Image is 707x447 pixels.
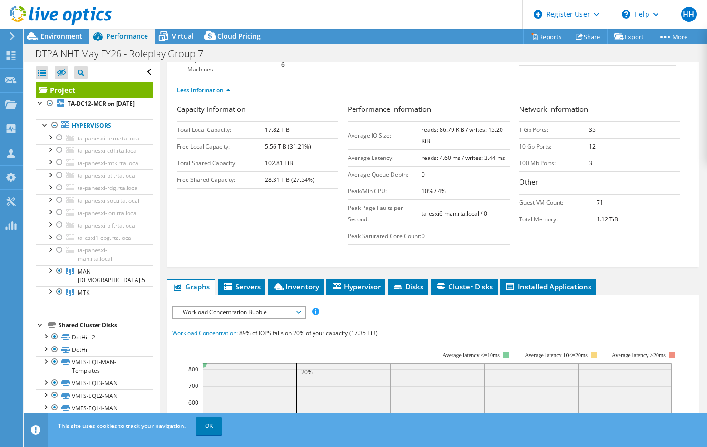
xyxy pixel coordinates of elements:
[177,121,265,138] td: Total Local Capacity:
[265,126,290,134] b: 17.82 TiB
[348,183,421,199] td: Peak/Min CPU:
[177,86,231,94] a: Less Information
[525,352,588,358] tspan: Average latency 10<=20ms
[239,329,378,337] span: 89% of IOPS falls on 20% of your capacity (17.35 TiB)
[301,368,313,376] text: 20%
[78,134,141,142] span: ta-panesxi-brm.rta.local
[223,282,261,291] span: Servers
[106,31,148,40] span: Performance
[519,155,589,171] td: 100 Mb Ports:
[519,121,589,138] td: 1 Gb Ports:
[519,138,589,155] td: 10 Gb Ports:
[78,159,140,167] span: ta-panesxi-mtk.rta.local
[422,154,505,162] b: reads: 4.60 ms / writes: 3.44 ms
[597,215,618,223] b: 1.12 TiB
[348,228,421,244] td: Peak Saturated Core Count:
[36,402,153,414] a: VMFS-EQL4-MAN
[78,184,139,192] span: ta-panesxi-rdg.rta.local
[40,31,82,40] span: Environment
[36,169,153,182] a: ta-panesxi-btl.rta.local
[422,170,425,179] b: 0
[36,194,153,207] a: ta-panesxi-sou.rta.local
[435,282,493,291] span: Cluster Disks
[188,382,198,390] text: 700
[36,331,153,343] a: DotHill-2
[331,282,381,291] span: Hypervisor
[36,286,153,298] a: MTK
[523,29,569,44] a: Reports
[36,219,153,231] a: ta-panesxi-blf.rta.local
[177,104,338,117] h3: Capacity Information
[58,422,186,430] span: This site uses cookies to track your navigation.
[607,29,651,44] a: Export
[622,10,630,19] svg: \n
[273,282,319,291] span: Inventory
[505,282,591,291] span: Installed Applications
[78,221,137,229] span: ta-panesxi-blf.rta.local
[177,138,265,155] td: Free Local Capacity:
[422,187,446,195] b: 10% / 4%
[78,209,138,217] span: ta-panesxi-lon.rta.local
[519,104,680,117] h3: Network Information
[177,171,265,188] td: Free Shared Capacity:
[36,82,153,98] a: Project
[589,142,596,150] b: 12
[36,356,153,377] a: VMFS-EQL-MAN-Templates
[348,166,421,183] td: Average Queue Depth:
[36,377,153,389] a: VMFS-EQL3-MAN
[36,132,153,144] a: ta-panesxi-brm.rta.local
[78,234,133,242] span: ta-esxi1-cbg.rta.local
[36,244,153,265] a: ta-panesxi-man.rta.local
[36,389,153,402] a: VMFS-EQL2-MAN
[348,104,509,117] h3: Performance Information
[651,29,695,44] a: More
[78,288,89,297] span: MTK
[612,352,666,358] text: Average latency >20ms
[36,265,153,286] a: MAN 6.5
[78,268,145,284] span: MAN [DEMOGRAPHIC_DATA].5
[31,49,218,59] h1: DTPA NHT May FY26 - Roleplay Group 7
[265,159,293,167] b: 102.81 TiB
[172,282,210,291] span: Graphs
[348,121,421,149] td: Average IO Size:
[78,197,139,205] span: ta-panesxi-sou.rta.local
[59,319,153,331] div: Shared Cluster Disks
[569,29,608,44] a: Share
[393,282,423,291] span: Disks
[36,207,153,219] a: ta-panesxi-lon.rta.local
[177,155,265,171] td: Total Shared Capacity:
[519,211,597,228] td: Total Memory:
[188,398,198,407] text: 600
[217,31,261,40] span: Cloud Pricing
[78,147,138,155] span: ta-panesxi-cdf.rta.local
[589,159,592,167] b: 3
[265,176,314,184] b: 28.31 TiB (27.54%)
[589,126,596,134] b: 35
[36,144,153,157] a: ta-panesxi-cdf.rta.local
[281,60,285,69] b: 6
[681,7,697,22] span: HH
[422,232,425,240] b: 0
[36,98,153,110] a: TA-DC12-MCR on [DATE]
[265,142,311,150] b: 5.56 TiB (31.21%)
[36,182,153,194] a: ta-panesxi-rdg.rta.local
[177,55,281,74] label: Physical Servers and Virtual Machines
[348,149,421,166] td: Average Latency:
[597,199,603,207] b: 71
[519,177,680,189] h3: Other
[348,199,421,228] td: Peak Page Faults per Second:
[78,246,112,263] span: ta-panesxi-man.rta.local
[78,171,137,179] span: ta-panesxi-btl.rta.local
[172,31,194,40] span: Virtual
[196,417,222,435] a: OK
[36,344,153,356] a: DotHill
[36,232,153,244] a: ta-esxi1-cbg.rta.local
[519,194,597,211] td: Guest VM Count:
[68,99,135,108] b: TA-DC12-MCR on [DATE]
[178,307,300,318] span: Workload Concentration Bubble
[188,365,198,373] text: 800
[422,209,487,218] b: ta-esxi6-man.rta.local / 0
[442,352,500,358] tspan: Average latency <=10ms
[422,126,503,145] b: reads: 86.79 KiB / writes: 15.20 KiB
[36,119,153,132] a: Hypervisors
